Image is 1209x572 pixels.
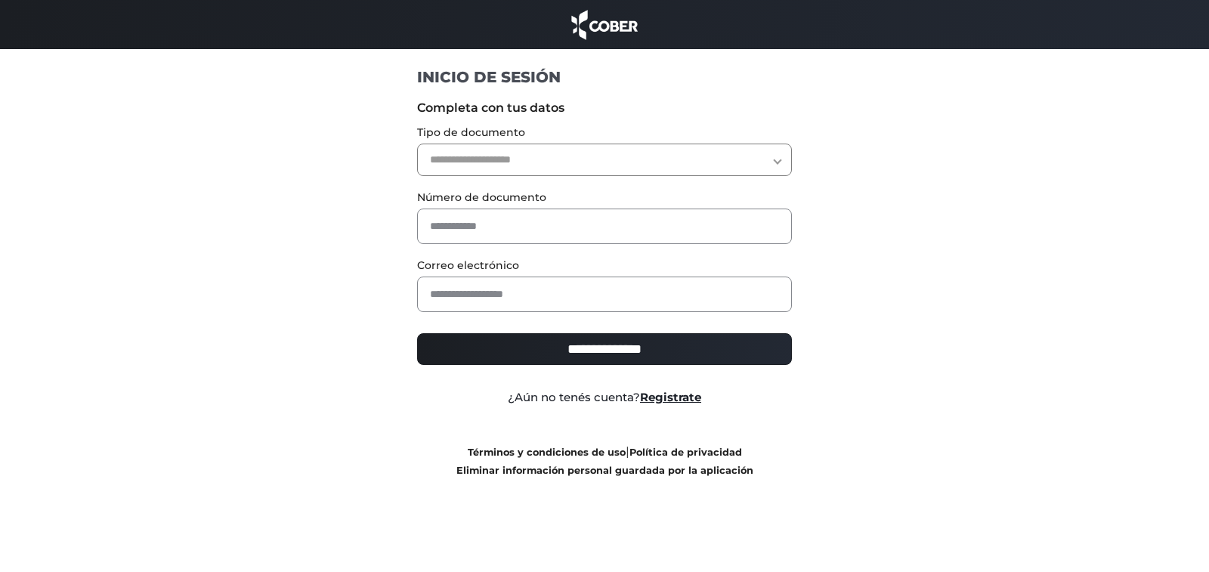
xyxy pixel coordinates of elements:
img: cober_marca.png [567,8,642,42]
div: ¿Aún no tenés cuenta? [406,389,804,407]
label: Correo electrónico [417,258,793,274]
a: Eliminar información personal guardada por la aplicación [456,465,753,476]
a: Registrate [640,390,701,404]
h1: INICIO DE SESIÓN [417,67,793,87]
a: Términos y condiciones de uso [468,447,626,458]
label: Completa con tus datos [417,99,793,117]
a: Política de privacidad [629,447,742,458]
div: | [406,443,804,479]
label: Número de documento [417,190,793,206]
label: Tipo de documento [417,125,793,141]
